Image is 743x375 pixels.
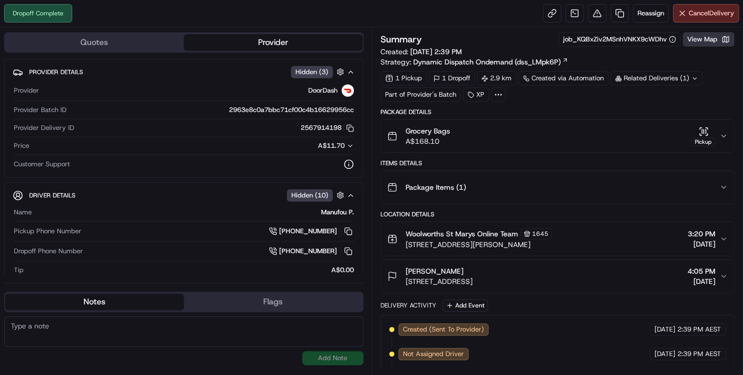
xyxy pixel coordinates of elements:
[82,144,168,163] a: 💻API Documentation
[35,98,168,108] div: Start new chat
[28,266,354,275] div: A$0.00
[406,276,473,286] span: [STREET_ADDRESS]
[380,47,462,57] span: Created:
[429,71,475,85] div: 1 Dropoff
[14,247,83,256] span: Dropoff Phone Number
[269,246,354,257] a: [PHONE_NUMBER]
[689,9,734,18] span: Cancel Delivery
[5,34,184,51] button: Quotes
[673,4,739,23] button: CancelDelivery
[13,63,355,80] button: Provider DetailsHidden (3)
[413,57,561,67] span: Dynamic Dispatch Ondemand (dss_LMpk6P)
[279,227,337,236] span: [PHONE_NUMBER]
[13,187,355,204] button: Driver DetailsHidden (10)
[20,148,78,159] span: Knowledge Base
[442,299,488,312] button: Add Event
[403,325,484,334] span: Created (Sent To Provider)
[518,71,608,85] a: Created via Automation
[406,266,463,276] span: [PERSON_NAME]
[102,173,124,181] span: Pylon
[683,32,734,47] button: View Map
[403,349,464,359] span: Not Assigned Driver
[381,260,734,293] button: [PERSON_NAME][STREET_ADDRESS]4:05 PM[DATE]
[406,126,450,136] span: Grocery Bags
[380,159,735,167] div: Items Details
[10,41,186,57] p: Welcome 👋
[563,35,676,44] button: job_KQBxZiv2MSnhVNKX9cWDhv
[87,149,95,158] div: 💻
[318,141,345,150] span: A$11.70
[654,325,675,334] span: [DATE]
[380,57,568,67] div: Strategy:
[413,57,568,67] a: Dynamic Dispatch Ondemand (dss_LMpk6P)
[14,266,24,275] span: Tip
[688,229,715,239] span: 3:20 PM
[677,349,721,359] span: 2:39 PM AEST
[532,230,548,238] span: 1645
[14,160,70,169] span: Customer Support
[381,120,734,152] button: Grocery BagsA$168.10Pickup
[406,136,450,146] span: A$168.10
[380,108,735,116] div: Package Details
[691,138,715,146] div: Pickup
[381,222,734,256] button: Woolworths St Marys Online Team1645[STREET_ADDRESS][PERSON_NAME]3:20 PM[DATE]
[295,68,328,77] span: Hidden ( 3 )
[381,171,734,204] button: Package Items (1)
[654,349,675,359] span: [DATE]
[36,208,354,217] div: Manufou P.
[10,98,29,116] img: 1736555255976-a54dd68f-1ca7-489b-9aae-adbdc363a1c4
[633,4,669,23] button: Reassign
[291,65,347,78] button: Hidden (3)
[301,123,354,133] button: 2567914198
[308,86,337,95] span: DoorDash
[6,144,82,163] a: 📗Knowledge Base
[14,208,32,217] span: Name
[380,210,735,218] div: Location Details
[610,71,703,85] div: Related Deliveries (1)
[677,325,721,334] span: 2:39 PM AEST
[477,71,516,85] div: 2.9 km
[406,229,518,239] span: Woolworths St Marys Online Team
[184,294,363,310] button: Flags
[380,71,427,85] div: 1 Pickup
[10,149,18,158] div: 📗
[29,68,83,76] span: Provider Details
[691,126,715,146] button: Pickup
[688,239,715,249] span: [DATE]
[264,141,354,150] button: A$11.70
[27,66,169,77] input: Clear
[14,105,67,115] span: Provider Batch ID
[463,87,489,102] div: XP
[29,191,75,200] span: Driver Details
[410,47,462,56] span: [DATE] 2:39 PM
[174,101,186,113] button: Start new chat
[14,86,39,95] span: Provider
[10,10,31,31] img: Nash
[229,105,354,115] span: 2963e8c0a7bbc71cf00c4b16629956cc
[14,123,74,133] span: Provider Delivery ID
[342,84,354,97] img: doordash_logo_v2.png
[269,226,354,237] a: [PHONE_NUMBER]
[688,266,715,276] span: 4:05 PM
[406,239,552,250] span: [STREET_ADDRESS][PERSON_NAME]
[291,191,328,200] span: Hidden ( 10 )
[72,173,124,181] a: Powered byPylon
[97,148,164,159] span: API Documentation
[688,276,715,286] span: [DATE]
[14,141,29,150] span: Price
[5,294,184,310] button: Notes
[638,9,664,18] span: Reassign
[380,301,436,310] div: Delivery Activity
[406,182,466,192] span: Package Items ( 1 )
[380,35,422,44] h3: Summary
[14,227,81,236] span: Pickup Phone Number
[35,108,130,116] div: We're available if you need us!
[279,247,337,256] span: [PHONE_NUMBER]
[287,189,347,202] button: Hidden (10)
[184,34,363,51] button: Provider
